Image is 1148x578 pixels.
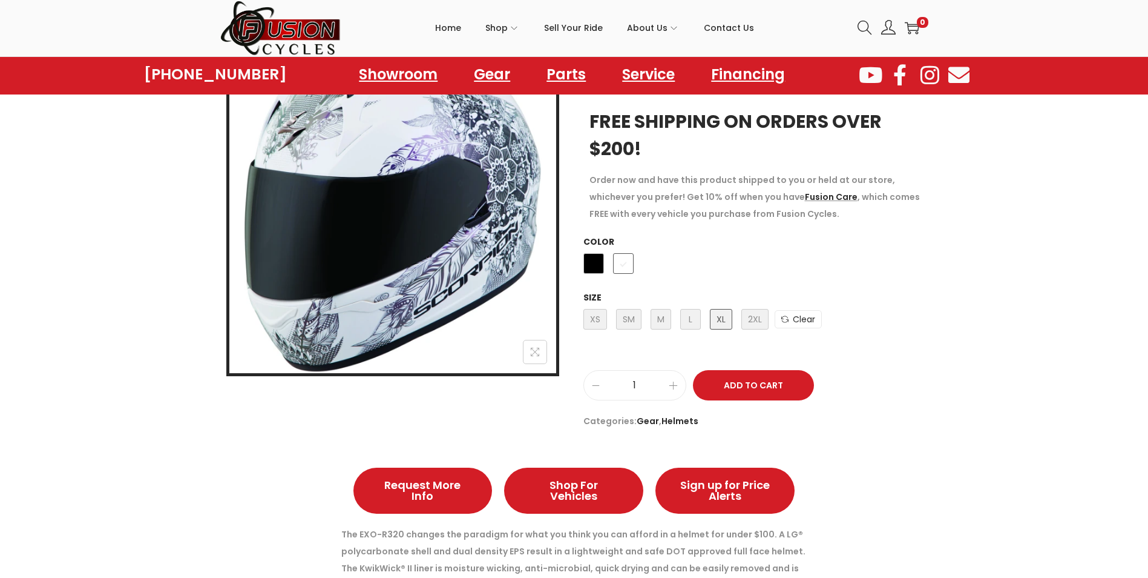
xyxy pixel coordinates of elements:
[229,46,556,373] img: SCORPION EXO-R320 Dream Helmet
[504,468,643,514] a: Shop For Vehicles
[680,309,701,330] span: L
[435,1,461,55] a: Home
[680,480,770,502] span: Sign up for Price Alerts
[462,61,522,88] a: Gear
[627,1,680,55] a: About Us
[544,1,603,55] a: Sell Your Ride
[589,171,922,222] p: Order now and have this product shipped to you or held at our store, whichever you prefer! Get 10...
[583,309,607,330] span: XS
[655,468,795,514] a: Sign up for Price Alerts
[378,480,468,502] span: Request More Info
[610,61,687,88] a: Service
[435,13,461,43] span: Home
[534,61,598,88] a: Parts
[693,370,814,400] button: Add to Cart
[584,377,686,394] input: Product quantity
[485,1,520,55] a: Shop
[775,310,822,328] a: Clear
[661,415,698,427] a: Helmets
[651,309,671,330] span: M
[589,108,922,162] h3: FREE SHIPPING ON ORDERS OVER $200!
[616,309,641,330] span: SM
[627,13,667,43] span: About Us
[353,468,493,514] a: Request More Info
[583,236,614,248] label: Color
[544,13,603,43] span: Sell Your Ride
[637,415,659,427] a: Gear
[341,1,848,55] nav: Primary navigation
[741,309,769,330] span: 2XL
[485,13,508,43] span: Shop
[905,21,919,35] a: 0
[710,309,732,330] span: XL
[347,61,797,88] nav: Menu
[347,61,450,88] a: Showroom
[144,66,287,83] a: [PHONE_NUMBER]
[528,480,619,502] span: Shop For Vehicles
[699,61,797,88] a: Financing
[805,191,858,203] a: Fusion Care
[704,1,754,55] a: Contact Us
[583,413,928,430] span: Categories: ,
[704,13,754,43] span: Contact Us
[583,291,602,304] label: Size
